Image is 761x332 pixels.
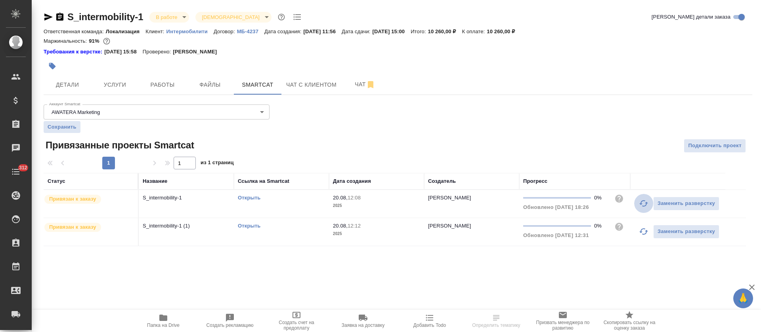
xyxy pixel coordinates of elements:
p: [DATE] 15:00 [373,28,411,34]
button: В работе [153,14,180,21]
button: Заменить разверстку [653,197,719,211]
p: S_intermobility-1 (1) [143,222,230,230]
p: 2025 [333,202,420,210]
span: Обновлено [DATE] 12:31 [523,232,589,238]
div: Ссылка на Smartcat [238,177,289,185]
p: 10 260,00 ₽ [487,28,521,34]
div: 0% [594,222,608,230]
p: Маржинальность: [44,38,89,44]
button: 808.80 RUB; [101,36,112,46]
div: В работе [149,12,189,23]
button: [DEMOGRAPHIC_DATA] [199,14,262,21]
div: Статус [48,177,65,185]
button: Доп статусы указывают на важность/срочность заказа [276,12,287,22]
span: Smartcat [239,80,277,90]
a: Требования к верстке: [44,48,104,56]
p: Договор: [214,28,237,34]
span: Детали [48,80,86,90]
div: AWATERA Marketing [44,104,270,120]
p: Дата сдачи: [342,28,372,34]
p: Привязан к заказу [49,223,96,231]
span: Чат с клиентом [286,80,337,90]
span: Обновлено [DATE] 18:26 [523,204,589,210]
p: 91% [89,38,101,44]
p: Проверено: [143,48,173,56]
span: Привязанные проекты Smartcat [44,139,194,152]
a: Открыть [238,195,260,201]
button: Todo [291,11,303,23]
button: Подключить проект [684,139,746,153]
p: [PERSON_NAME] [173,48,223,56]
span: Сохранить [48,123,76,131]
p: [DATE] 11:56 [303,28,342,34]
span: Файлы [191,80,229,90]
span: Подключить проект [688,141,742,150]
a: 312 [2,162,30,182]
p: Локализация [106,28,146,34]
div: Создатель [428,177,456,185]
p: Клиент: [145,28,166,34]
button: Заменить разверстку [653,225,719,239]
div: Название [143,177,167,185]
button: Скопировать ссылку [55,12,65,22]
span: Заменить разверстку [658,227,715,236]
span: Работы [143,80,182,90]
p: 2025 [333,230,420,238]
div: Нажми, чтобы открыть папку с инструкцией [44,48,104,56]
button: Обновить прогресс [634,222,653,241]
span: Заменить разверстку [658,199,715,208]
p: [DATE] 15:58 [104,48,143,56]
p: [PERSON_NAME] [428,223,471,229]
p: 12:12 [348,223,361,229]
span: из 1 страниц [201,158,234,169]
p: S_intermobility-1 [143,194,230,202]
p: Привязан к заказу [49,195,96,203]
div: В работе [195,12,271,23]
div: Прогресс [523,177,547,185]
p: Интермобилити [166,28,214,34]
span: 🙏 [736,290,750,307]
button: Добавить тэг [44,57,61,75]
a: МБ-4237 [237,28,264,34]
button: Сохранить [44,121,80,133]
span: [PERSON_NAME] детали заказа [652,13,730,21]
p: 12:08 [348,195,361,201]
button: Скопировать ссылку для ЯМессенджера [44,12,53,22]
p: 20.08, [333,195,348,201]
span: 312 [14,164,32,172]
div: Дата создания [333,177,371,185]
a: Открыть [238,223,260,229]
p: Дата создания: [264,28,303,34]
svg: Отписаться [366,80,375,89]
p: Итого: [411,28,428,34]
div: 0% [594,194,608,202]
p: Ответственная команда: [44,28,106,34]
button: 🙏 [733,288,753,308]
a: Интермобилити [166,28,214,34]
p: 10 260,00 ₽ [428,28,462,34]
p: К оплате: [462,28,487,34]
span: Услуги [96,80,134,90]
p: 20.08, [333,223,348,229]
p: МБ-4237 [237,28,264,34]
button: Обновить прогресс [634,194,653,213]
p: [PERSON_NAME] [428,195,471,201]
a: S_intermobility-1 [67,11,143,22]
button: AWATERA Marketing [49,109,102,116]
span: Чат [346,80,384,89]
